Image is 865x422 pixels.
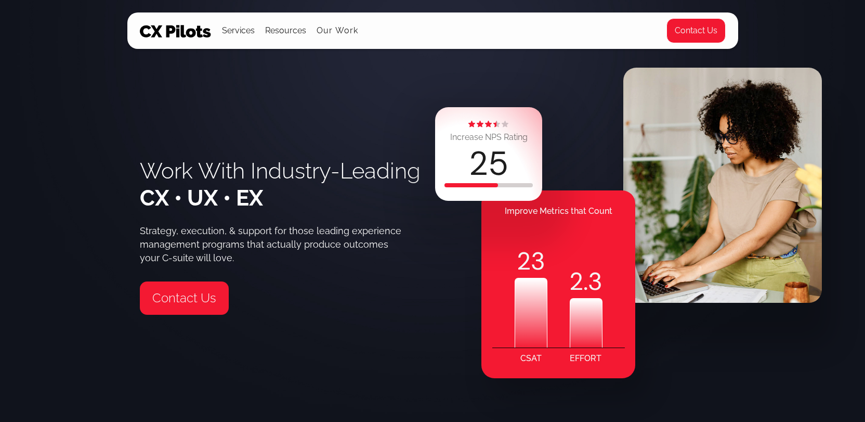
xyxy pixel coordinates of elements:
[570,265,602,298] div: .
[588,265,602,298] code: 3
[450,130,528,145] div: Increase NPS Rating
[265,13,306,48] div: Resources
[666,18,726,43] a: Contact Us
[140,224,408,265] div: Strategy, execution, & support for those leading experience management programs that actually pro...
[570,348,601,369] div: EFFORT
[140,185,263,211] span: CX • UX • EX
[140,158,421,212] h1: Work With Industry-Leading
[222,13,255,48] div: Services
[520,348,542,369] div: CSAT
[265,23,306,38] div: Resources
[469,147,508,181] div: 25
[222,23,255,38] div: Services
[515,245,547,278] div: 23
[481,201,635,222] div: Improve Metrics that Count
[317,26,359,35] a: Our Work
[569,265,583,298] code: 2
[140,282,229,315] a: Contact Us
